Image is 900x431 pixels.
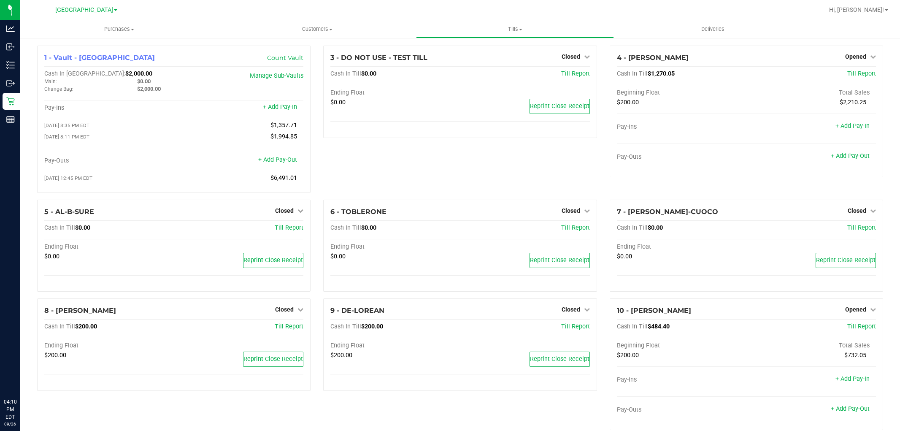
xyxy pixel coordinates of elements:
[614,20,812,38] a: Deliveries
[330,306,384,314] span: 9 - DE-LOREAN
[330,243,460,251] div: Ending Float
[845,306,866,313] span: Opened
[330,99,346,106] span: $0.00
[361,70,376,77] span: $0.00
[137,86,161,92] span: $2,000.00
[617,153,746,161] div: Pay-Outs
[845,53,866,60] span: Opened
[250,72,303,79] a: Manage Sub-Vaults
[617,376,746,384] div: Pay-Ins
[829,6,884,13] span: Hi, [PERSON_NAME]!
[8,363,34,389] iframe: Resource center
[617,342,746,350] div: Beginning Float
[530,103,589,110] span: Reprint Close Receipt
[831,152,870,160] a: + Add Pay-Out
[44,208,94,216] span: 5 - AL-B-SURE
[330,208,386,216] span: 6 - TOBLERONE
[746,342,876,350] div: Total Sales
[263,103,297,111] a: + Add Pay-In
[6,79,15,87] inline-svg: Outbound
[835,122,870,130] a: + Add Pay-In
[275,323,303,330] a: Till Report
[617,224,648,231] span: Cash In Till
[270,174,297,182] span: $6,491.01
[562,53,580,60] span: Closed
[562,207,580,214] span: Closed
[847,323,876,330] span: Till Report
[617,208,718,216] span: 7 - [PERSON_NAME]-CUOCO
[44,86,73,92] span: Change Bag:
[275,224,303,231] a: Till Report
[4,421,16,427] p: 09/26
[330,342,460,350] div: Ending Float
[816,253,876,268] button: Reprint Close Receipt
[267,54,303,62] a: Count Vault
[848,207,866,214] span: Closed
[6,24,15,33] inline-svg: Analytics
[847,70,876,77] a: Till Report
[844,352,866,359] span: $732.05
[648,224,663,231] span: $0.00
[6,43,15,51] inline-svg: Inbound
[617,99,639,106] span: $200.00
[561,224,590,231] a: Till Report
[270,133,297,140] span: $1,994.85
[243,257,303,264] span: Reprint Close Receipt
[530,99,590,114] button: Reprint Close Receipt
[648,70,675,77] span: $1,270.05
[44,306,116,314] span: 8 - [PERSON_NAME]
[648,323,670,330] span: $484.40
[330,54,427,62] span: 3 - DO NOT USE - TEST TILL
[530,355,589,363] span: Reprint Close Receipt
[617,89,746,97] div: Beginning Float
[20,25,218,33] span: Purchases
[330,70,361,77] span: Cash In Till
[218,20,416,38] a: Customers
[44,342,174,350] div: Ending Float
[617,70,648,77] span: Cash In Till
[530,352,590,367] button: Reprint Close Receipt
[20,20,218,38] a: Purchases
[840,99,866,106] span: $2,210.25
[44,224,75,231] span: Cash In Till
[617,323,648,330] span: Cash In Till
[561,323,590,330] a: Till Report
[44,122,89,128] span: [DATE] 8:35 PM EDT
[258,156,297,163] a: + Add Pay-Out
[44,104,174,112] div: Pay-Ins
[44,323,75,330] span: Cash In Till
[44,79,57,84] span: Main:
[137,78,151,84] span: $0.00
[561,70,590,77] a: Till Report
[44,54,155,62] span: 1 - Vault - [GEOGRAPHIC_DATA]
[4,398,16,421] p: 04:10 PM EDT
[617,123,746,131] div: Pay-Ins
[835,375,870,382] a: + Add Pay-In
[55,6,113,14] span: [GEOGRAPHIC_DATA]
[44,175,92,181] span: [DATE] 12:45 PM EDT
[831,405,870,412] a: + Add Pay-Out
[75,323,97,330] span: $200.00
[847,224,876,231] a: Till Report
[816,257,876,264] span: Reprint Close Receipt
[243,253,303,268] button: Reprint Close Receipt
[617,306,691,314] span: 10 - [PERSON_NAME]
[44,157,174,165] div: Pay-Outs
[690,25,736,33] span: Deliveries
[275,207,294,214] span: Closed
[44,134,89,140] span: [DATE] 8:11 PM EDT
[243,355,303,363] span: Reprint Close Receipt
[530,257,589,264] span: Reprint Close Receipt
[416,20,614,38] a: Tills
[6,61,15,69] inline-svg: Inventory
[6,115,15,124] inline-svg: Reports
[361,224,376,231] span: $0.00
[330,323,361,330] span: Cash In Till
[125,70,152,77] span: $2,000.00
